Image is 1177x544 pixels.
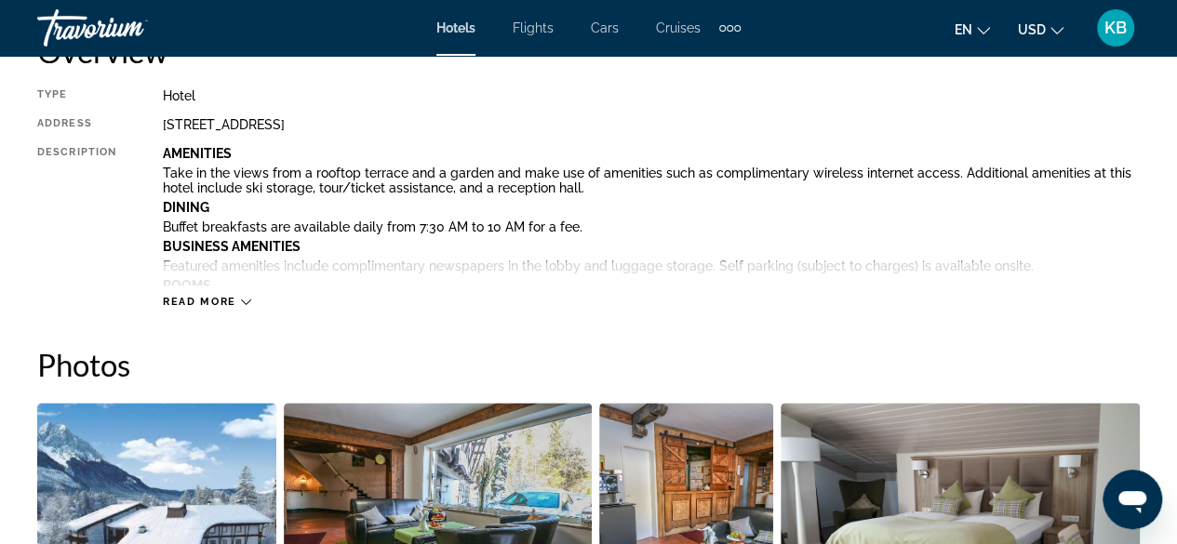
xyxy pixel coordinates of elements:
[1018,16,1063,43] button: Change currency
[955,16,990,43] button: Change language
[163,239,301,254] b: Business Amenities
[37,117,116,132] div: Address
[513,20,554,35] a: Flights
[163,117,1140,132] div: [STREET_ADDRESS]
[163,88,1140,103] div: Hotel
[955,22,972,37] span: en
[163,146,232,161] b: Amenities
[719,13,741,43] button: Extra navigation items
[1091,8,1140,47] button: User Menu
[1104,19,1127,37] span: KB
[37,4,223,52] a: Travorium
[163,166,1140,195] p: Take in the views from a rooftop terrace and a garden and make use of amenities such as complimen...
[1018,22,1046,37] span: USD
[436,20,475,35] a: Hotels
[37,346,1140,383] h2: Photos
[1103,470,1162,529] iframe: Кнопка запуска окна обмена сообщениями
[37,146,116,285] div: Description
[656,20,701,35] a: Cruises
[163,219,1140,234] p: Buffet breakfasts are available daily from 7:30 AM to 10 AM for a fee.
[163,295,251,309] button: Read more
[591,20,619,35] a: Cars
[163,296,236,308] span: Read more
[163,200,209,215] b: Dining
[37,88,116,103] div: Type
